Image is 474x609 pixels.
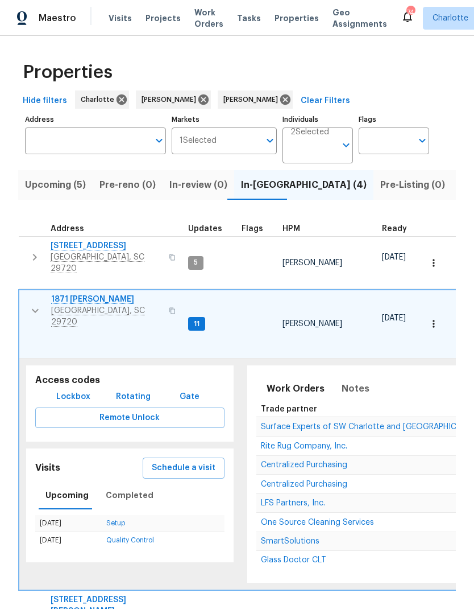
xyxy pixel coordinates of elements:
[262,133,278,149] button: Open
[290,127,329,137] span: 2 Selected
[35,515,102,532] td: [DATE]
[261,442,347,450] span: Rite Rug Company, Inc.
[106,537,154,544] a: Quality Control
[382,225,407,233] span: Ready
[45,488,89,503] span: Upcoming
[241,177,367,193] span: In-[GEOGRAPHIC_DATA] (4)
[189,258,202,268] span: 5
[261,405,317,413] span: Trade partner
[35,375,224,386] h5: Access codes
[261,462,347,468] a: Centralized Purchasing
[406,7,414,18] div: 74
[261,538,319,545] a: SmartSolutions
[261,480,347,488] span: Centralized Purchasing
[75,90,129,109] div: Charlotte
[52,386,95,408] button: Lockbox
[261,500,325,507] a: LFS Partners, Inc.
[111,386,155,408] button: Rotating
[261,519,374,526] span: One Source Cleaning Services
[25,177,86,193] span: Upcoming (5)
[332,7,387,30] span: Geo Assignments
[218,90,293,109] div: [PERSON_NAME]
[39,13,76,24] span: Maestro
[237,14,261,22] span: Tasks
[282,259,342,267] span: [PERSON_NAME]
[261,557,326,563] a: Glass Doctor CLT
[169,177,227,193] span: In-review (0)
[99,177,156,193] span: Pre-reno (0)
[176,390,203,404] span: Gate
[172,386,208,408] button: Gate
[261,537,319,545] span: SmartSolutions
[282,225,300,233] span: HPM
[180,136,217,146] span: 1 Selected
[188,225,222,233] span: Updates
[18,90,72,112] button: Hide filters
[116,390,151,404] span: Rotating
[342,381,369,397] span: Notes
[338,137,354,153] button: Open
[261,461,347,469] span: Centralized Purchasing
[242,225,263,233] span: Flags
[189,319,204,329] span: 11
[194,7,223,30] span: Work Orders
[142,94,201,105] span: [PERSON_NAME]
[261,519,374,526] a: One Source Cleaning Services
[172,116,277,123] label: Markets
[109,13,132,24] span: Visits
[44,411,215,425] span: Remote Unlock
[51,225,84,233] span: Address
[25,116,166,123] label: Address
[359,116,429,123] label: Flags
[56,390,90,404] span: Lockbox
[106,488,153,503] span: Completed
[301,94,350,108] span: Clear Filters
[382,314,406,322] span: [DATE]
[136,90,211,109] div: [PERSON_NAME]
[275,13,319,24] span: Properties
[35,462,60,474] h5: Visits
[81,94,119,105] span: Charlotte
[382,225,417,233] div: Earliest renovation start date (first business day after COE or Checkout)
[151,133,167,149] button: Open
[380,177,445,193] span: Pre-Listing (0)
[23,94,67,108] span: Hide filters
[261,499,325,507] span: LFS Partners, Inc.
[261,443,347,450] a: Rite Rug Company, Inc.
[261,481,347,488] a: Centralized Purchasing
[282,116,353,123] label: Individuals
[35,532,102,549] td: [DATE]
[433,13,468,24] span: Charlotte
[35,408,224,429] button: Remote Unlock
[267,381,325,397] span: Work Orders
[23,67,113,78] span: Properties
[382,253,406,261] span: [DATE]
[296,90,355,112] button: Clear Filters
[143,458,224,479] button: Schedule a visit
[145,13,181,24] span: Projects
[414,133,430,149] button: Open
[106,520,125,526] a: Setup
[152,461,215,475] span: Schedule a visit
[223,94,282,105] span: [PERSON_NAME]
[282,320,342,328] span: [PERSON_NAME]
[261,556,326,564] span: Glass Doctor CLT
